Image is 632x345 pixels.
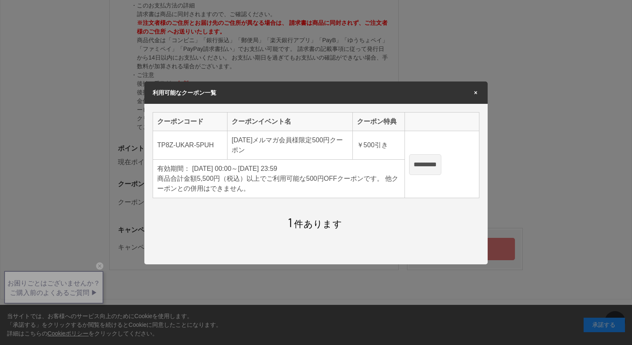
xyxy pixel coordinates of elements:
[472,90,479,96] span: ×
[157,165,190,172] span: 有効期間：
[153,89,216,96] span: 利用可能なクーポン一覧
[227,113,353,131] th: クーポンイベント名
[288,219,342,229] span: 件あります
[192,165,277,172] span: [DATE] 00:00～[DATE] 23:59
[153,113,227,131] th: クーポンコード
[157,174,400,194] div: 商品合計金額5,500円（税込）以上でご利用可能な500円OFFクーポンです。 他クーポンとの併用はできません。
[153,131,227,160] td: TP8Z-UKAR-5PUH
[352,113,405,131] th: クーポン特典
[357,141,375,149] span: ￥500
[227,131,353,160] td: [DATE]メルマガ会員様限定500円クーポン
[288,215,292,230] span: 1
[352,131,405,160] td: 引き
